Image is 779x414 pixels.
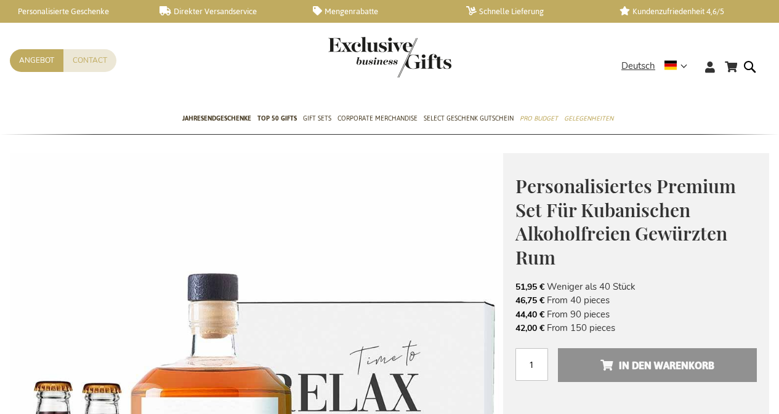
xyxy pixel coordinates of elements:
[515,322,544,334] span: 42,00 €
[182,112,251,125] span: Jahresendgeschenke
[63,49,116,72] a: Contact
[515,281,544,293] span: 51,95 €
[515,293,757,307] li: From 40 pieces
[515,348,548,381] input: Menge
[182,104,251,135] a: Jahresendgeschenke
[424,112,514,125] span: Select Geschenk Gutschein
[6,6,140,17] a: Personalisierte Geschenke
[313,6,446,17] a: Mengenrabatte
[257,104,297,135] a: TOP 50 Gifts
[159,6,293,17] a: Direkter Versandservice
[337,104,418,135] a: Corporate Merchandise
[515,173,736,269] span: Personalisiertes Premium Set Für Kubanischen Alkoholfreien Gewürzten Rum
[303,104,331,135] a: Gift Sets
[520,112,558,125] span: Pro Budget
[621,59,655,73] span: Deutsch
[257,112,297,125] span: TOP 50 Gifts
[564,104,613,135] a: Gelegenheiten
[564,112,613,125] span: Gelegenheiten
[303,112,331,125] span: Gift Sets
[10,49,63,72] a: Angebot
[515,280,757,293] li: Weniger als 40 Stück
[515,309,544,320] span: 44,40 €
[466,6,600,17] a: Schnelle Lieferung
[328,37,390,78] a: store logo
[515,295,544,306] span: 46,75 €
[515,321,757,335] li: From 150 pieces
[520,104,558,135] a: Pro Budget
[424,104,514,135] a: Select Geschenk Gutschein
[328,37,451,78] img: Exclusive Business gifts logo
[337,112,418,125] span: Corporate Merchandise
[515,308,757,321] li: From 90 pieces
[620,6,753,17] a: Kundenzufriedenheit 4,6/5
